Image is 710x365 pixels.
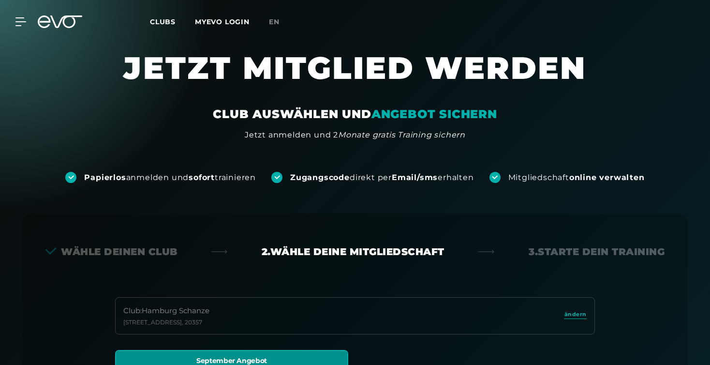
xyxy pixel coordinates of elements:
[290,173,350,182] strong: Zugangscode
[123,305,209,317] div: Club : Hamburg Schanze
[269,17,280,26] span: en
[371,107,497,121] em: ANGEBOT SICHERN
[189,173,215,182] strong: sofort
[123,319,209,326] div: [STREET_ADDRESS] , 20357
[508,172,645,183] div: Mitgliedschaft
[195,17,250,26] a: MYEVO LOGIN
[84,172,256,183] div: anmelden und trainieren
[150,17,195,26] a: Clubs
[569,173,645,182] strong: online verwalten
[65,48,645,106] h1: JETZT MITGLIED WERDEN
[269,16,291,28] a: en
[338,130,465,139] em: Monate gratis Training sichern
[150,17,176,26] span: Clubs
[262,245,444,259] div: 2. Wähle deine Mitgliedschaft
[564,310,587,319] span: ändern
[245,129,465,141] div: Jetzt anmelden und 2
[529,245,665,259] div: 3. Starte dein Training
[45,245,177,259] div: Wähle deinen Club
[213,106,497,122] div: CLUB AUSWÄHLEN UND
[84,173,126,182] strong: Papierlos
[392,173,438,182] strong: Email/sms
[564,310,587,321] a: ändern
[290,172,473,183] div: direkt per erhalten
